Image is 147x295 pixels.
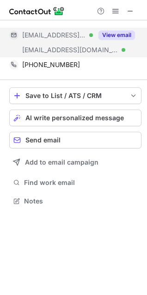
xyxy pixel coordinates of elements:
button: AI write personalized message [9,110,141,126]
button: Add to email campaign [9,154,141,171]
span: Find work email [24,178,138,187]
div: Save to List / ATS / CRM [25,92,125,99]
button: save-profile-one-click [9,87,141,104]
span: Notes [24,197,138,205]
button: Find work email [9,176,141,189]
span: Add to email campaign [25,159,98,166]
span: Send email [25,136,61,144]
button: Reveal Button [98,31,135,40]
span: [EMAIL_ADDRESS][DOMAIN_NAME] [22,31,86,39]
button: Notes [9,195,141,208]
span: AI write personalized message [25,114,124,122]
span: [EMAIL_ADDRESS][DOMAIN_NAME] [22,46,118,54]
img: ContactOut v5.3.10 [9,6,65,17]
button: Send email [9,132,141,148]
span: [PHONE_NUMBER] [22,61,80,69]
